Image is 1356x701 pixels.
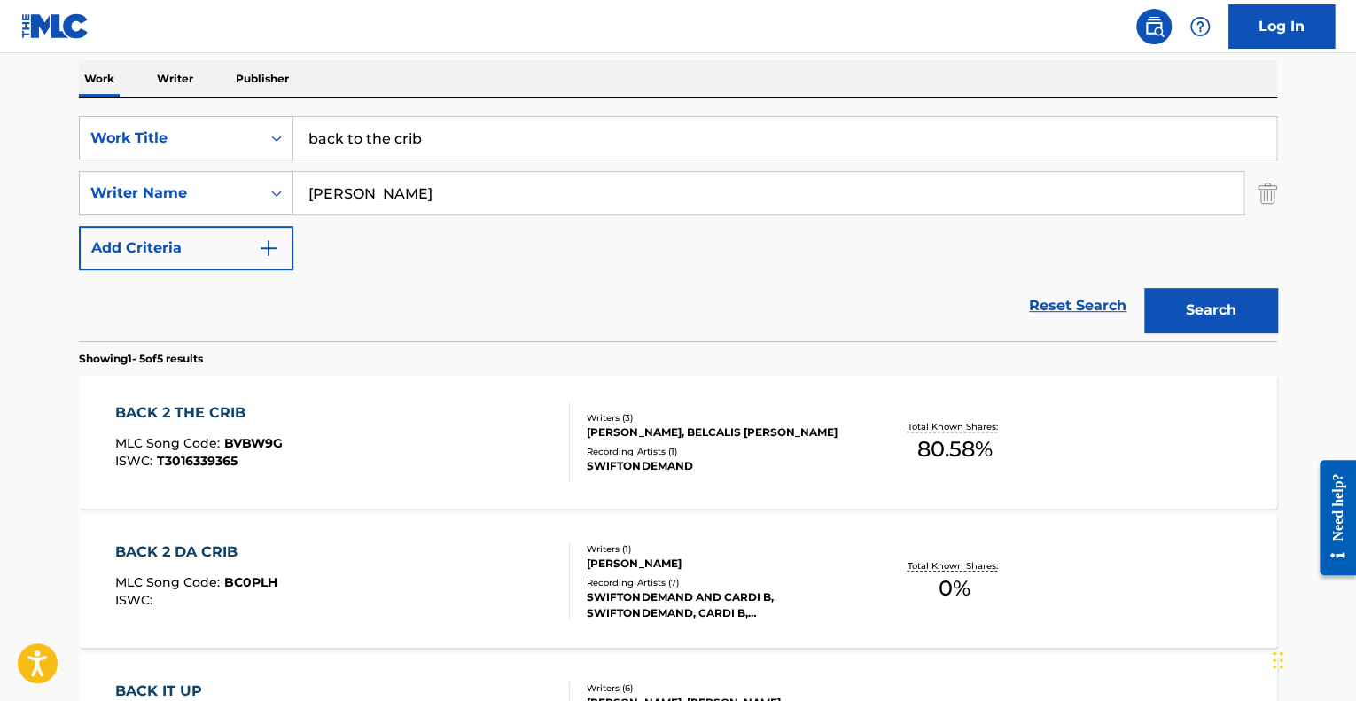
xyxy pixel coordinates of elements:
button: Search [1144,288,1277,332]
span: ISWC : [115,592,157,608]
p: Publisher [230,60,294,97]
div: [PERSON_NAME], BELCALIS [PERSON_NAME] [587,424,854,440]
form: Search Form [79,116,1277,341]
span: MLC Song Code : [115,435,224,451]
p: Total Known Shares: [907,559,1001,572]
div: Writer Name [90,183,250,204]
div: Recording Artists ( 7 ) [587,576,854,589]
span: 0 % [939,572,970,604]
p: Work [79,60,120,97]
span: BVBW9G [224,435,283,451]
a: BACK 2 DA CRIBMLC Song Code:BC0PLHISWC:Writers (1)[PERSON_NAME]Recording Artists (7)SWIFTONDEMAND... [79,515,1277,648]
p: Showing 1 - 5 of 5 results [79,351,203,367]
img: MLC Logo [21,13,90,39]
div: SWIFTONDEMAND [587,458,854,474]
img: 9d2ae6d4665cec9f34b9.svg [258,238,279,259]
div: Drag [1273,634,1283,687]
span: ISWC : [115,453,157,469]
div: Recording Artists ( 1 ) [587,445,854,458]
div: Help [1182,9,1218,44]
div: SWIFTONDEMAND AND CARDI B, SWIFTONDEMAND, CARDI B, SWIFTONDEMAND & [PERSON_NAME] B, SWIFTONDEMAND... [587,589,854,621]
p: Total Known Shares: [907,420,1001,433]
iframe: Chat Widget [1267,616,1356,701]
div: Writers ( 6 ) [587,682,854,695]
img: help [1189,16,1211,37]
div: Writers ( 3 ) [587,411,854,424]
span: MLC Song Code : [115,574,224,590]
a: BACK 2 THE CRIBMLC Song Code:BVBW9GISWC:T3016339365Writers (3)[PERSON_NAME], BELCALIS [PERSON_NAM... [79,376,1277,509]
a: Log In [1228,4,1335,49]
iframe: Resource Center [1306,446,1356,588]
div: BACK 2 DA CRIB [115,541,277,563]
div: Writers ( 1 ) [587,542,854,556]
button: Add Criteria [79,226,293,270]
span: T3016339365 [157,453,238,469]
span: 80.58 % [916,433,992,465]
p: Writer [152,60,199,97]
div: Work Title [90,128,250,149]
a: Public Search [1136,9,1172,44]
img: Delete Criterion [1258,171,1277,215]
div: [PERSON_NAME] [587,556,854,572]
a: Reset Search [1020,286,1135,325]
div: BACK 2 THE CRIB [115,402,283,424]
img: search [1143,16,1165,37]
span: BC0PLH [224,574,277,590]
